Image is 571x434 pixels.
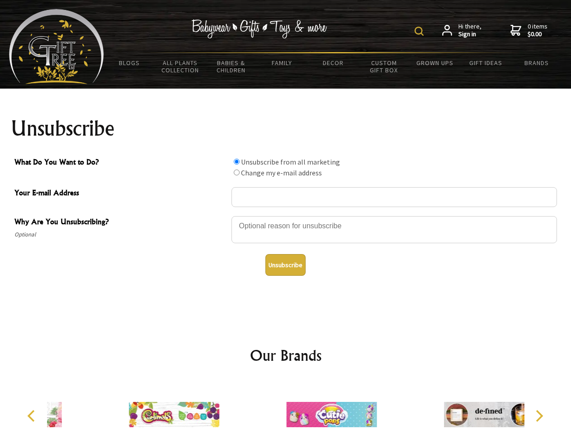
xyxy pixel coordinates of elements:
a: Decor [307,53,359,72]
input: What Do You Want to Do? [234,170,240,175]
span: Hi there, [458,23,481,38]
textarea: Why Are You Unsubscribing? [231,216,557,243]
button: Next [529,406,549,426]
span: Your E-mail Address [14,187,227,200]
strong: $0.00 [528,30,547,38]
label: Unsubscribe from all marketing [241,157,340,166]
a: Gift Ideas [460,53,511,72]
a: 0 items$0.00 [510,23,547,38]
input: Your E-mail Address [231,187,557,207]
a: Grown Ups [409,53,460,72]
span: 0 items [528,22,547,38]
input: What Do You Want to Do? [234,159,240,165]
a: Family [257,53,308,72]
img: Babyware - Gifts - Toys and more... [9,9,104,84]
a: Babies & Children [206,53,257,80]
h1: Unsubscribe [11,118,561,139]
a: Hi there,Sign in [442,23,481,38]
button: Unsubscribe [265,254,306,276]
h2: Our Brands [18,344,553,366]
label: Change my e-mail address [241,168,322,177]
button: Previous [23,406,42,426]
img: Babywear - Gifts - Toys & more [192,19,327,38]
span: Optional [14,229,227,240]
a: Custom Gift Box [359,53,410,80]
strong: Sign in [458,30,481,38]
a: All Plants Collection [155,53,206,80]
a: BLOGS [104,53,155,72]
span: What Do You Want to Do? [14,156,227,170]
span: Why Are You Unsubscribing? [14,216,227,229]
img: product search [415,27,424,36]
a: Brands [511,53,562,72]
